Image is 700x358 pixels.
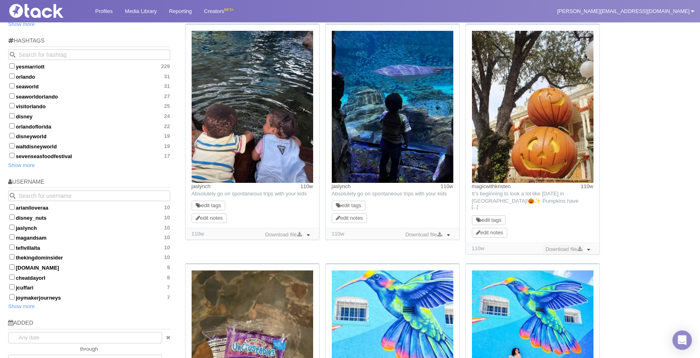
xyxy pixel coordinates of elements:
div: BETA [224,6,233,14]
span: 10 [164,234,170,241]
h5: Added [8,320,170,329]
input: disneyworld19 [9,133,15,138]
label: seaworld [8,82,170,90]
label: orlandoflorida [8,122,170,130]
label: jaslynch [8,223,170,232]
a: Show more [8,21,35,27]
a: Download file [403,230,444,239]
label: [DOMAIN_NAME] [8,263,170,271]
input: joymakerjourneys7 [9,294,15,300]
input: sevenseasfoodfestival17 [9,153,15,158]
label: seaworldorlando [8,92,170,100]
span: 10 [164,204,170,211]
input: thekingdominsider10 [9,254,15,259]
span: 10 [164,244,170,251]
span: It’s beginning to look a lot like [DATE] in [GEOGRAPHIC_DATA]!🎃✨ Pumpkins have started to arrive ... [472,191,593,248]
label: arianiloveraa [8,203,170,211]
time: Posted: 7/30/2023, 4:48:19 PM [300,183,313,190]
h5: Hashtags [8,38,170,47]
span: 10 [164,214,170,221]
a: edit tags [476,217,502,223]
span: 27 [164,93,170,100]
a: Show more [8,162,35,168]
svg: Search [10,193,15,199]
span: Absolutely go on spontaneous trips with your kids [192,191,307,197]
input: jcuffari7 [9,284,15,289]
label: disney_nuts [8,213,170,221]
input: Search for hashtag [8,49,170,60]
span: 10 [164,254,170,261]
input: disney_nuts10 [9,214,15,220]
label: orlando [8,72,170,80]
img: Image may contain: photography, face, head, person, portrait, rock, child, female, girl, clothing... [192,31,313,183]
time: Posted: 7/30/2023, 4:48:19 PM [440,183,453,190]
input: jaslynch10 [9,225,15,230]
span: 24 [164,113,170,120]
input: waltdisneyworld19 [9,143,15,148]
input: Search for username [8,191,170,201]
span: 19 [164,143,170,150]
input: arianiloveraa10 [9,204,15,210]
span: Absolutely go on spontaneous trips with your kids [332,191,447,197]
input: seaworldorlando27 [9,93,15,99]
input: orlandoflorida22 [9,123,15,129]
span: 8 [167,274,170,281]
input: yesmarriott229 [9,63,15,69]
label: waltdisneyworld [8,142,170,150]
a: magicwithkristen [472,183,511,189]
label: thekingdominsider [8,253,170,261]
svg: Search [10,52,15,58]
a: edit notes [336,215,363,221]
h5: Username [8,179,170,188]
div: through [8,343,170,355]
time: Added: 7/31/2023, 6:36:39 PM [192,231,204,237]
label: magandsam [8,233,170,241]
span: 22 [164,123,170,130]
img: Tack [6,4,87,18]
a: edit notes [196,215,223,221]
span: 7 [167,284,170,291]
input: cheatdayorl8 [9,274,15,280]
a: Show more [8,303,35,309]
label: cheatdayorl [8,273,170,281]
span: 10 [164,225,170,231]
label: joymakerjourneys [8,293,170,301]
input: visitorlando25 [9,103,15,108]
a: Download file [543,245,584,254]
label: yesmarriott [8,62,170,70]
span: 229 [161,63,170,70]
input: [DOMAIN_NAME]9 [9,264,15,270]
span: 25 [164,103,170,109]
input: orlando31 [9,73,15,79]
input: disney24 [9,113,15,118]
a: jaslynch [192,183,211,189]
label: tefivillalta [8,243,170,251]
input: tefivillalta10 [9,244,15,250]
a: jaslynch [332,183,351,189]
span: 17 [164,153,170,159]
input: seaworld31 [9,83,15,88]
time: Added: 7/31/2023, 6:36:38 PM [332,231,344,237]
label: visitorlando [8,102,170,110]
label: disney [8,112,170,120]
time: Posted: 7/31/2023, 11:36:53 AM [580,183,593,190]
a: […] [472,204,593,211]
span: 31 [164,83,170,90]
label: jcuffari [8,283,170,291]
a: Download file [263,230,303,239]
span: 31 [164,73,170,80]
label: disneyworld [8,132,170,140]
label: sevenseasfoodfestival [8,152,170,160]
img: Image may contain: festival, ball, basketball, basketball (ball), sport, halloween, jack-o-lanter... [472,31,593,183]
a: edit notes [476,229,503,236]
span: 19 [164,133,170,139]
span: 9 [167,264,170,271]
button: Search [8,49,19,60]
div: Open Intercom Messenger [672,330,692,350]
img: Image may contain: animal, aquarium, fish, sea life, water, aquatic, outdoors, nature, boy, child... [332,31,453,183]
a: edit tags [196,202,221,208]
input: magandsam10 [9,234,15,240]
input: Any date [8,332,162,343]
a: edit tags [336,202,361,208]
a: clear [162,332,170,343]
